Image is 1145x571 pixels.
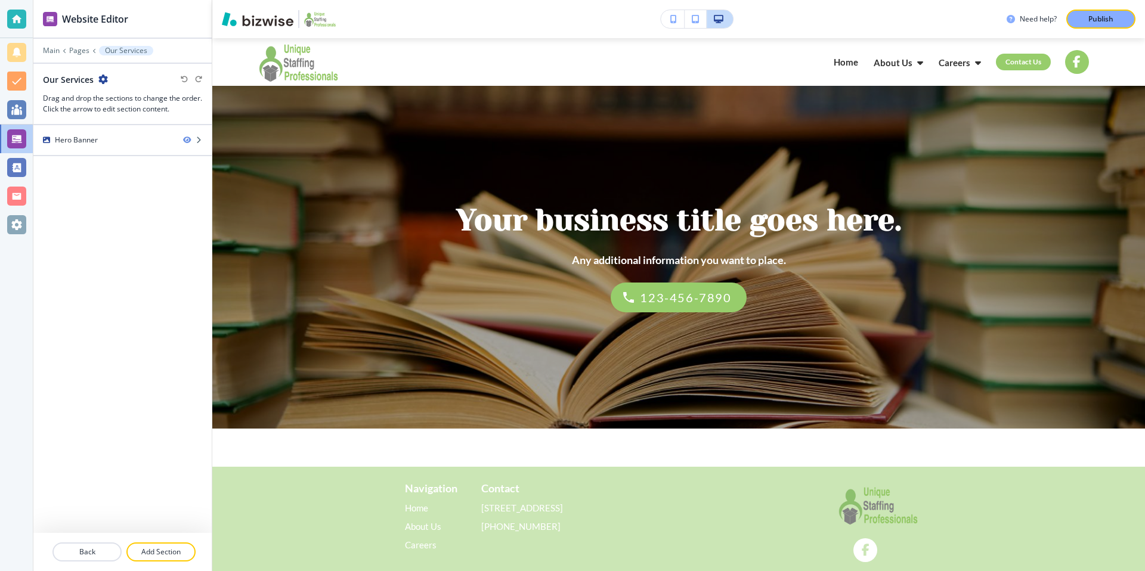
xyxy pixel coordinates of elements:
button: Our Services [99,46,153,55]
h3: Navigation [405,481,457,496]
button: Pages [69,46,89,55]
h3: Any additional information you want to place. [572,253,786,268]
p: About Us [405,517,444,536]
a: Social media account for Facebook [853,538,877,562]
button: Main [43,46,60,55]
p: Back [54,547,120,557]
a: Social media account for Facebook [1065,50,1089,74]
img: Your Logo [304,10,336,29]
h2: Website Editor [62,12,128,26]
img: Unique Staffing Professionals [259,38,438,86]
h3: Contact [481,481,519,496]
p: Publish [1088,14,1113,24]
div: Hero Banner [33,125,212,155]
p: Add Section [128,547,194,557]
a: 123-456-7890 [611,283,746,312]
a: Contact Us [996,54,1051,70]
p: Home [834,58,858,67]
p: About Us [874,58,912,67]
a: [PHONE_NUMBER] [481,517,564,536]
img: Bizwise Logo [222,12,293,26]
div: About Us [873,52,938,72]
button: Add Section [126,542,196,561]
h2: Our Services [43,73,94,86]
button: Publish [1066,10,1135,29]
p: Careers [939,58,970,67]
img: editor icon [43,12,57,26]
p: Home [405,499,444,517]
p: [STREET_ADDRESS] [481,504,564,513]
button: Back [52,542,122,561]
img: Unique Staffing Professionals [803,481,952,529]
h1: Your business title goes here. [456,201,902,238]
p: Careers [405,536,444,554]
div: Hero Banner [55,135,98,145]
h3: Drag and drop the sections to change the order. Click the arrow to edit section content. [43,93,202,114]
p: Our Services [105,46,147,55]
div: Careers [938,52,996,72]
p: 123-456-7890 [640,288,731,307]
h3: Need help? [1020,14,1057,24]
